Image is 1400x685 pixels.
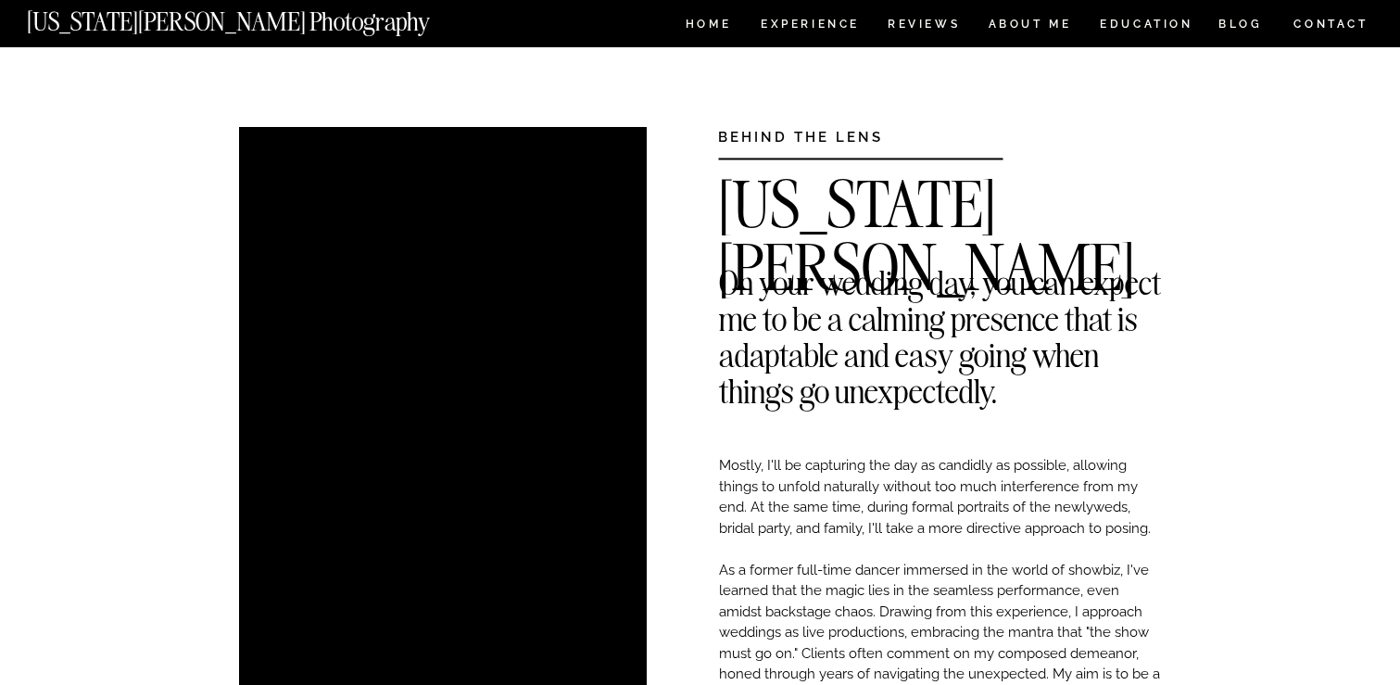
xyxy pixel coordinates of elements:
[1218,19,1263,34] a: BLOG
[27,9,492,25] a: [US_STATE][PERSON_NAME] Photography
[682,19,735,34] a: HOME
[888,19,957,34] a: REVIEWS
[761,19,858,34] a: Experience
[988,19,1072,34] a: ABOUT ME
[718,127,945,141] h3: BEHIND THE LENS
[1098,19,1195,34] a: EDUCATION
[718,173,1162,201] h2: [US_STATE][PERSON_NAME]
[1293,14,1369,34] a: CONTACT
[719,264,1162,292] h2: On your wedding day, you can expect me to be a calming presence that is adaptable and easy going ...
